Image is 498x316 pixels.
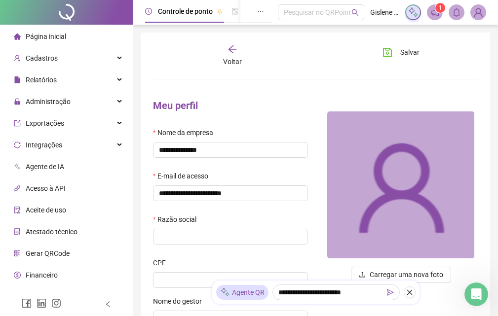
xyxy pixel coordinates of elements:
[228,44,237,54] span: arrow-left
[370,7,399,18] span: Gislene - Galegos Burguer
[153,296,208,307] label: Nome do gestor
[14,33,21,40] span: home
[105,301,112,308] span: left
[327,111,474,258] img: 90054
[14,185,21,192] span: api
[14,55,21,62] span: user-add
[400,47,420,58] span: Salvar
[464,282,488,306] iframe: Intercom live chat
[153,257,172,268] label: CPF
[408,7,419,18] img: sparkle-icon.fc2bf0ac1784a2077858766a79e2daf3.svg
[26,98,71,105] span: Administração
[220,287,230,298] img: sparkle-icon.fc2bf0ac1784a2077858766a79e2daf3.svg
[216,285,268,300] div: Agente QR
[435,3,445,13] sup: 1
[153,214,203,225] label: Razão social
[387,289,394,296] span: send
[439,4,442,11] span: 1
[26,271,58,279] span: Financeiro
[471,5,486,20] img: 90054
[26,54,58,62] span: Cadastros
[22,298,32,308] span: facebook
[359,271,366,278] span: upload
[370,269,443,280] span: Carregar uma nova foto
[153,99,308,112] h4: Meu perfil
[26,119,64,127] span: Exportações
[26,33,66,40] span: Página inicial
[14,141,21,148] span: sync
[430,8,439,17] span: notification
[26,249,70,257] span: Gerar QRCode
[14,120,21,127] span: export
[375,44,427,60] button: Salvar
[351,267,451,282] button: uploadCarregar uma nova foto
[14,76,21,83] span: file
[153,127,220,138] label: Nome da empresa
[14,228,21,235] span: solution
[14,207,21,213] span: audit
[217,9,223,15] span: pushpin
[26,228,77,236] span: Atestado técnico
[351,9,359,16] span: search
[452,8,461,17] span: bell
[406,289,413,296] span: close
[26,206,66,214] span: Aceite de uso
[26,184,66,192] span: Acesso à API
[51,298,61,308] span: instagram
[158,7,213,15] span: Controle de ponto
[26,141,62,149] span: Integrações
[14,98,21,105] span: lock
[37,298,46,308] span: linkedin
[26,76,57,84] span: Relatórios
[383,47,392,57] span: save
[14,250,21,257] span: qrcode
[257,8,264,15] span: ellipsis
[14,272,21,279] span: dollar
[223,58,242,66] span: Voltar
[231,8,238,15] span: file-done
[145,8,152,15] span: clock-circle
[153,171,215,181] label: E-mail de acesso
[26,163,64,171] span: Agente de IA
